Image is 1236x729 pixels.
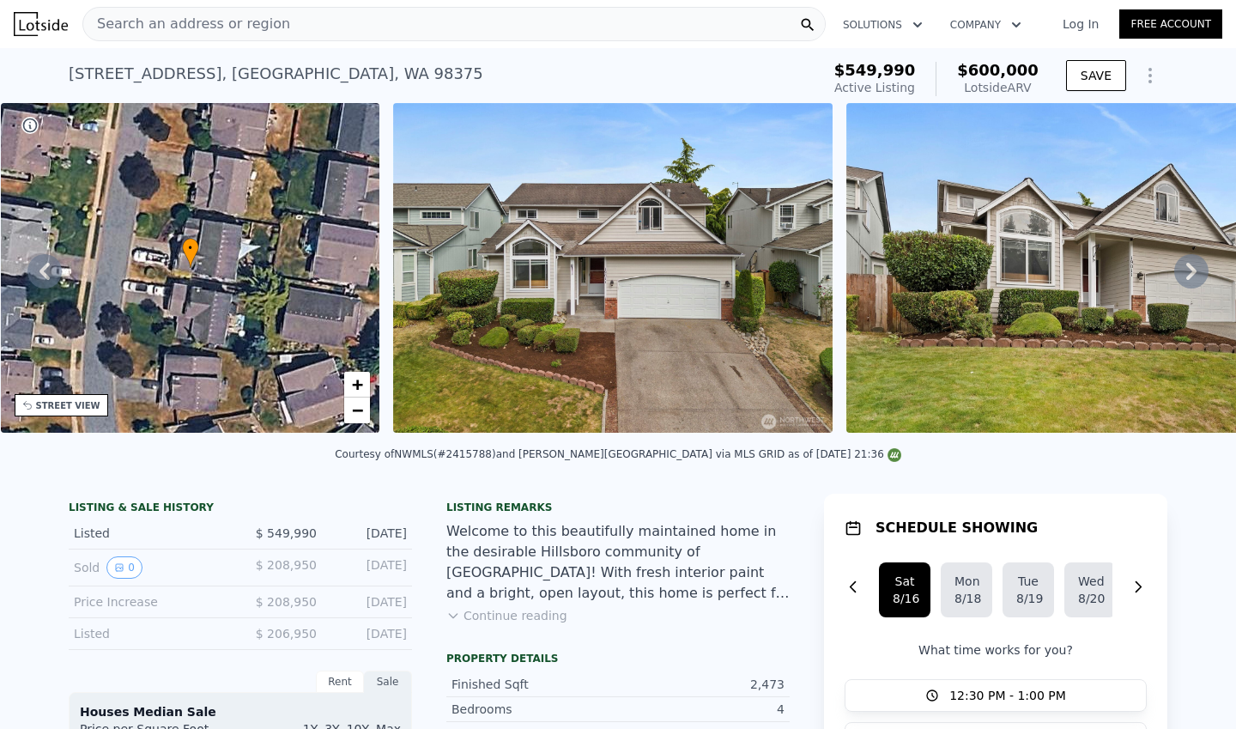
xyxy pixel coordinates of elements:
[74,525,227,542] div: Listed
[936,9,1035,40] button: Company
[1078,573,1102,590] div: Wed
[344,372,370,398] a: Zoom in
[330,525,407,542] div: [DATE]
[352,399,363,421] span: −
[256,526,317,540] span: $ 549,990
[451,676,618,693] div: Finished Sqft
[330,593,407,611] div: [DATE]
[875,518,1038,538] h1: SCHEDULE SHOWING
[957,61,1039,79] span: $600,000
[83,14,290,34] span: Search an address or region
[316,671,364,693] div: Rent
[1016,573,1040,590] div: Tue
[364,671,412,693] div: Sale
[182,240,199,256] span: •
[74,593,227,611] div: Price Increase
[69,501,412,518] div: LISTING & SALE HISTORY
[446,652,790,665] div: Property details
[1064,562,1116,617] button: Wed8/20
[618,701,785,718] div: 4
[80,703,401,720] div: Houses Median Sale
[888,448,901,462] img: NWMLS Logo
[74,625,227,642] div: Listed
[256,595,317,609] span: $ 208,950
[941,562,992,617] button: Mon8/18
[182,238,199,268] div: •
[1078,590,1102,607] div: 8/20
[14,12,68,36] img: Lotside
[954,590,978,607] div: 8/18
[957,79,1039,96] div: Lotside ARV
[106,556,142,579] button: View historical data
[256,627,317,641] span: $ 206,950
[74,556,227,579] div: Sold
[393,103,833,433] img: Sale: 167330988 Parcel: 100774007
[1042,15,1119,33] a: Log In
[834,81,915,94] span: Active Listing
[1133,58,1167,93] button: Show Options
[330,625,407,642] div: [DATE]
[954,573,978,590] div: Mon
[446,501,790,514] div: Listing remarks
[36,399,100,412] div: STREET VIEW
[845,679,1147,712] button: 12:30 PM - 1:00 PM
[344,398,370,423] a: Zoom out
[446,607,567,624] button: Continue reading
[352,374,363,395] span: +
[1016,590,1040,607] div: 8/19
[829,9,936,40] button: Solutions
[618,676,785,693] div: 2,473
[1066,60,1126,91] button: SAVE
[335,448,901,460] div: Courtesy of NWMLS (#2415788) and [PERSON_NAME][GEOGRAPHIC_DATA] via MLS GRID as of [DATE] 21:36
[893,573,917,590] div: Sat
[949,687,1066,704] span: 12:30 PM - 1:00 PM
[834,61,916,79] span: $549,990
[845,641,1147,659] p: What time works for you?
[451,701,618,718] div: Bedrooms
[879,562,930,617] button: Sat8/16
[330,556,407,579] div: [DATE]
[446,521,790,604] div: Welcome to this beautifully maintained home in the desirable Hillsboro community of [GEOGRAPHIC_D...
[893,590,917,607] div: 8/16
[1003,562,1054,617] button: Tue8/19
[69,62,483,86] div: [STREET_ADDRESS] , [GEOGRAPHIC_DATA] , WA 98375
[256,558,317,572] span: $ 208,950
[1119,9,1222,39] a: Free Account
